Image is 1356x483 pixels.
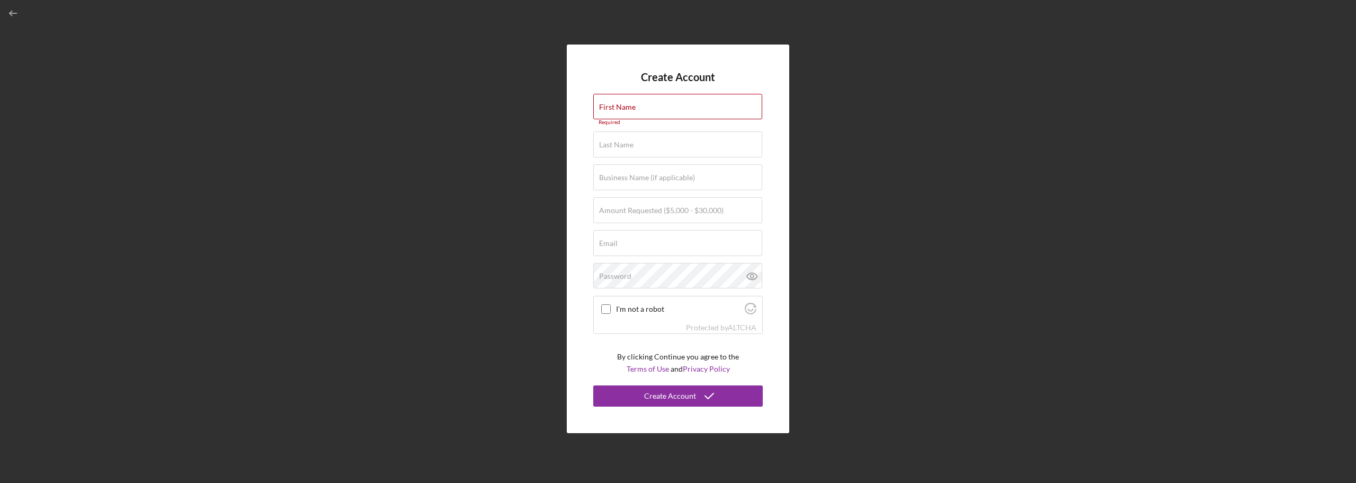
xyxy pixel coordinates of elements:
a: Privacy Policy [683,364,730,373]
a: Terms of Use [627,364,669,373]
p: By clicking Continue you agree to the and [617,351,739,375]
a: Visit Altcha.org [728,323,756,332]
label: First Name [599,103,636,111]
label: Business Name (if applicable) [599,173,695,182]
h4: Create Account [641,71,715,83]
label: Password [599,272,631,280]
label: Amount Requested ($5,000 - $30,000) [599,206,724,215]
label: Email [599,239,618,248]
a: Visit Altcha.org [745,307,756,316]
label: Last Name [599,140,634,149]
button: Create Account [593,385,763,407]
div: Protected by [686,323,756,332]
label: I'm not a robot [616,305,742,313]
div: Required [593,119,763,126]
div: Create Account [644,385,696,407]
